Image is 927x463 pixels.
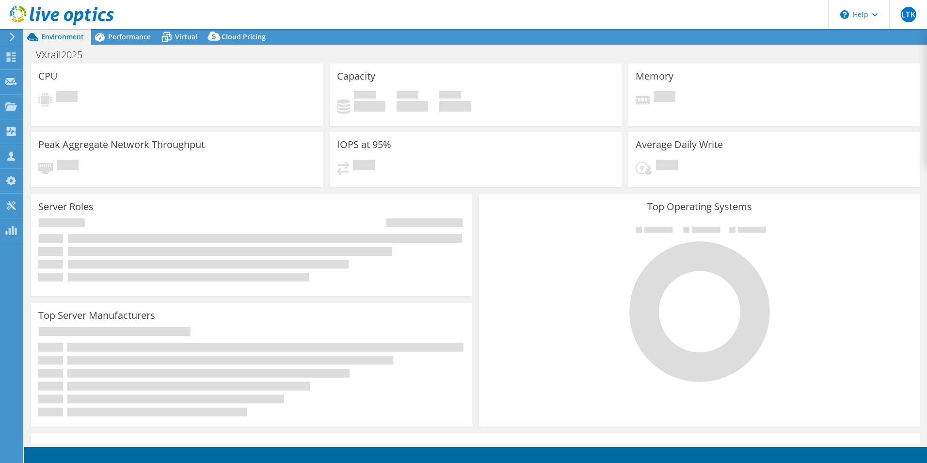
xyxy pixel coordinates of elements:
[56,91,78,104] span: Pending
[175,32,197,41] span: Virtual
[439,101,471,112] h4: 0 GiB
[656,160,678,173] span: Pending
[38,310,155,321] h3: Top Server Manufacturers
[222,32,266,41] span: Cloud Pricing
[337,139,391,150] h3: IOPS at 95%
[353,160,375,173] span: Pending
[439,91,461,101] span: Total
[486,201,913,212] h3: Top Operating Systems
[397,101,428,112] h4: 0 GiB
[38,71,58,82] h3: CPU
[901,7,916,22] span: LTK
[41,32,84,41] span: Environment
[354,91,376,101] span: Used
[108,32,151,41] span: Performance
[354,101,385,112] h4: 0 GiB
[38,201,94,212] h3: Server Roles
[57,160,79,173] span: Pending
[397,91,418,101] span: Free
[654,91,675,104] span: Pending
[636,71,673,82] h3: Memory
[636,139,723,150] h3: Average Daily Write
[337,71,375,82] h3: Capacity
[38,139,205,150] h3: Peak Aggregate Network Throughput
[840,10,849,19] svg: \n
[32,50,97,60] h1: VXrail2025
